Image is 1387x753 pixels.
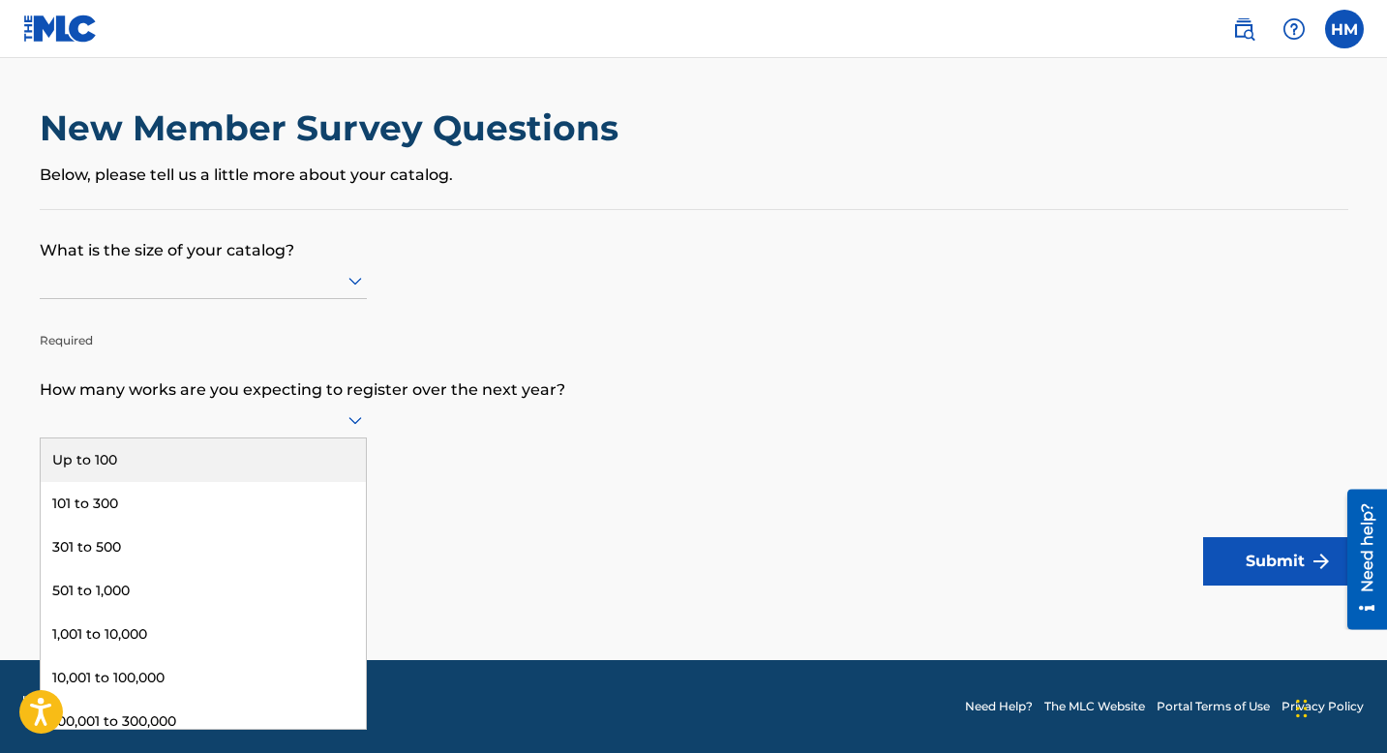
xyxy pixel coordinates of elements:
div: Up to 100 [41,438,366,482]
iframe: Chat Widget [1290,660,1387,753]
a: Public Search [1224,10,1263,48]
p: Required [40,303,367,349]
div: 10,001 to 100,000 [41,656,366,700]
button: Submit [1203,537,1348,586]
a: Portal Terms of Use [1157,698,1270,715]
img: help [1282,17,1306,41]
img: MLC Logo [23,15,98,43]
img: f7272a7cc735f4ea7f67.svg [1310,550,1333,573]
a: The MLC Website [1044,698,1145,715]
div: Drag [1296,679,1308,738]
div: 301 to 500 [41,526,366,569]
iframe: Resource Center [1333,490,1387,630]
div: User Menu [1325,10,1364,48]
p: Below, please tell us a little more about your catalog. [40,164,1348,187]
div: Need help? [21,14,47,103]
a: Need Help? [965,698,1033,715]
div: 1,001 to 10,000 [41,613,366,656]
img: search [1232,17,1255,41]
div: 501 to 1,000 [41,569,366,613]
div: 100,001 to 300,000 [41,700,366,743]
div: Help [1275,10,1313,48]
div: 101 to 300 [41,482,366,526]
h2: New Member Survey Questions [40,106,628,150]
p: How many works are you expecting to register over the next year? [40,349,1348,402]
a: Privacy Policy [1281,698,1364,715]
img: logo [23,695,83,718]
p: What is the size of your catalog? [40,210,1348,262]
